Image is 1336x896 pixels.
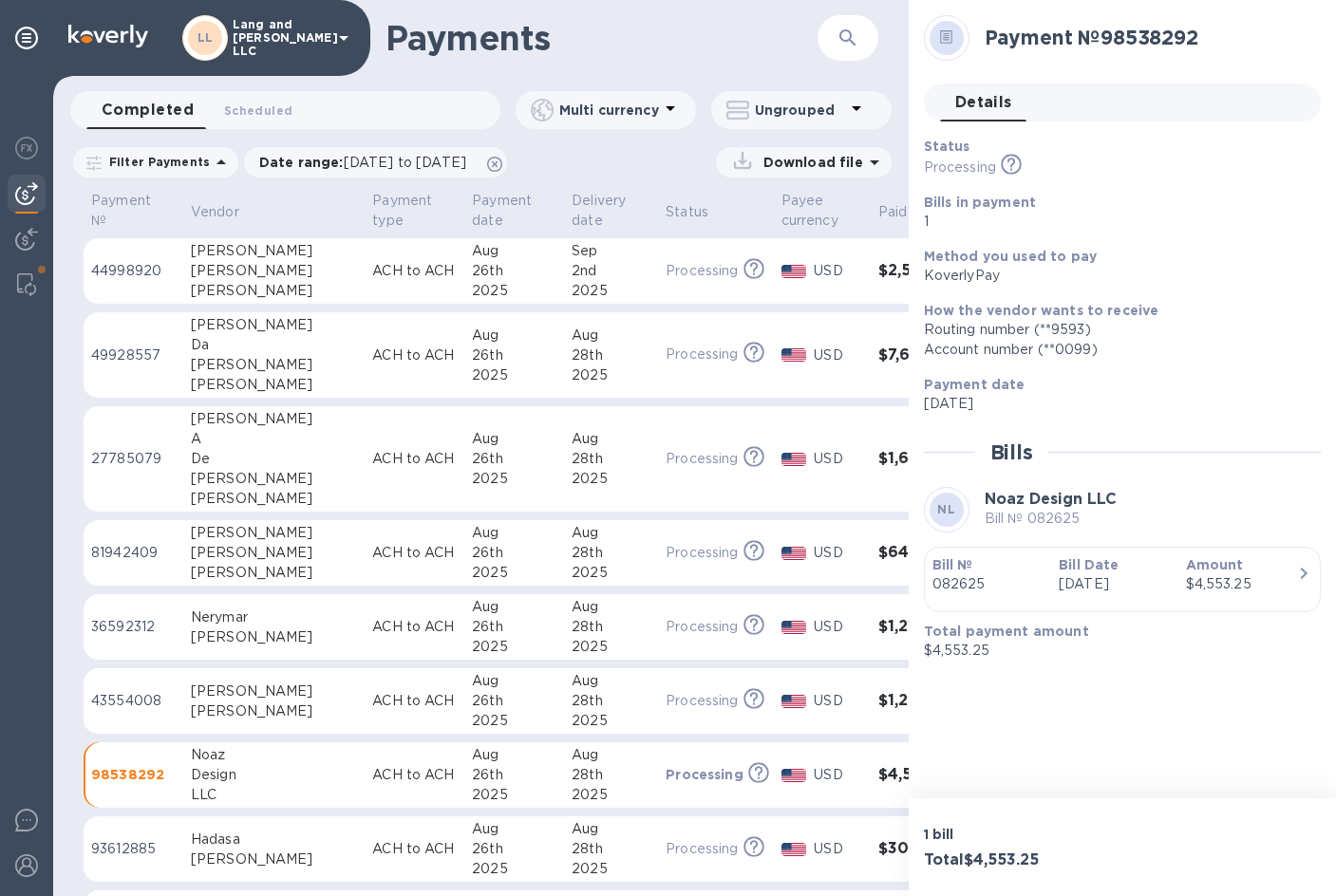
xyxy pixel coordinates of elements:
[666,345,738,364] p: Processing
[572,261,650,281] div: 2nd
[814,617,862,637] p: USD
[814,839,862,859] p: USD
[191,745,357,765] div: Noaz
[472,429,556,449] div: Aug
[191,701,357,721] div: [PERSON_NAME]
[572,543,650,563] div: 28th
[572,711,650,731] div: 2025
[781,843,807,856] img: USD
[572,819,650,839] div: Aug
[924,641,1306,661] p: $4,553.25
[191,469,357,489] div: [PERSON_NAME]
[666,691,738,711] p: Processing
[191,543,357,563] div: [PERSON_NAME]
[924,195,1036,210] b: Bills in payment
[932,557,973,572] b: Bill №
[572,859,650,879] div: 2025
[572,469,650,489] div: 2025
[781,265,807,278] img: USD
[985,26,1306,49] h2: Payment № 98538292
[814,449,862,469] p: USD
[472,469,556,489] div: 2025
[472,563,556,583] div: 2025
[15,137,38,159] img: Foreign exchange
[472,671,556,691] div: Aug
[244,147,507,177] div: Date range:[DATE] to [DATE]
[572,345,650,365] div: 28th
[191,489,357,509] div: [PERSON_NAME]
[878,544,960,562] h3: $640.00
[878,346,960,364] h3: $7,614.73
[224,101,292,121] span: Scheduled
[924,825,1115,844] p: 1 bill
[68,25,148,47] img: Logo
[572,326,650,345] div: Aug
[924,303,1159,318] b: How the vendor wants to receive
[878,766,960,784] h3: $4,553.25
[572,191,626,231] p: Delivery date
[472,859,556,879] div: 2025
[191,830,357,849] div: Hadasa
[91,191,151,231] p: Payment №
[666,617,738,637] p: Processing
[233,18,328,58] p: Lang and [PERSON_NAME] LLC
[259,153,476,172] p: Date range :
[472,449,556,469] div: 26th
[8,19,46,57] div: Pin categories
[472,617,556,637] div: 26th
[372,617,457,637] p: ACH to ACH
[985,509,1117,529] p: Bill № 082625
[191,355,357,375] div: [PERSON_NAME]
[191,202,264,222] span: Vendor
[924,266,1306,286] div: KoverlyPay
[666,543,738,563] p: Processing
[191,849,357,869] div: [PERSON_NAME]
[924,249,1097,264] b: Method you used to pay
[924,851,1115,869] h3: Total $4,553.25
[191,449,357,469] div: De
[924,139,970,154] b: Status
[572,839,650,859] div: 28th
[372,691,457,711] p: ACH to ACH
[1186,557,1244,572] b: Amount
[191,261,357,281] div: [PERSON_NAME]
[91,765,176,784] p: 98538292
[372,191,457,231] span: Payment type
[372,839,457,859] p: ACH to ACH
[191,202,239,222] p: Vendor
[878,262,960,280] h3: $2,557.22
[191,241,357,261] div: [PERSON_NAME]
[472,365,556,385] div: 2025
[878,450,960,468] h3: $1,650.00
[91,345,176,365] p: 49928557
[781,348,807,362] img: USD
[472,597,556,617] div: Aug
[472,819,556,839] div: Aug
[102,97,194,123] span: Completed
[472,839,556,859] div: 26th
[472,711,556,731] div: 2025
[924,394,1306,414] p: [DATE]
[472,241,556,261] div: Aug
[91,543,176,563] p: 81942409
[878,618,960,636] h3: $1,216.67
[1186,574,1297,594] div: $4,553.25
[572,563,650,583] div: 2025
[924,340,1306,360] div: Account number (**0099)
[814,765,862,785] p: USD
[814,345,862,365] p: USD
[191,375,357,395] div: [PERSON_NAME]
[666,765,743,784] p: Processing
[572,671,650,691] div: Aug
[924,377,1026,392] b: Payment date
[781,547,807,560] img: USD
[755,101,845,120] p: Ungrouped
[472,326,556,345] div: Aug
[91,449,176,469] p: 27785079
[472,281,556,301] div: 2025
[372,191,432,231] p: Payment type
[572,597,650,617] div: Aug
[191,523,357,543] div: [PERSON_NAME]
[572,765,650,785] div: 28th
[924,212,1306,232] p: 1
